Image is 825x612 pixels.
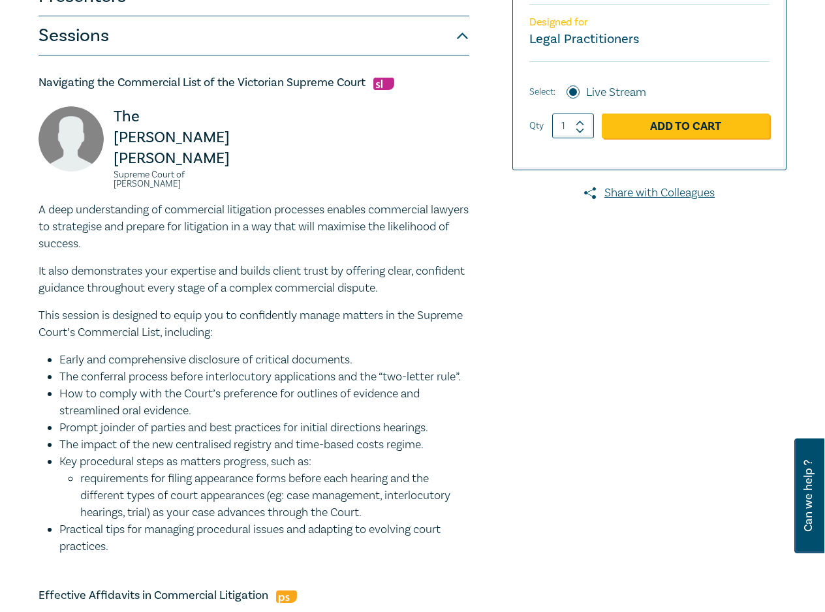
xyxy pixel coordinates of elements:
[59,386,469,420] li: How to comply with the Court’s preference for outlines of evidence and streamlined oral evidence.
[39,307,469,341] p: This session is designed to equip you to confidently manage matters in the Supreme Court’s Commer...
[80,470,469,521] li: requirements for filing appearance forms before each hearing and the different types of court app...
[59,369,469,386] li: The conferral process before interlocutory applications and the “two-letter rule”.
[114,170,246,189] small: Supreme Court of [PERSON_NAME]
[59,436,469,453] li: The impact of the new centralised registry and time-based costs regime.
[552,114,594,138] input: 1
[529,119,544,133] label: Qty
[39,106,104,172] img: The Hon. Justice M Osborne
[39,75,469,91] h5: Navigating the Commercial List of the Victorian Supreme Court
[586,84,646,101] label: Live Stream
[529,31,639,48] small: Legal Practitioners
[59,352,469,369] li: Early and comprehensive disclosure of critical documents.
[512,185,786,202] a: Share with Colleagues
[276,590,297,603] img: Professional Skills
[114,106,246,169] p: The [PERSON_NAME] [PERSON_NAME]
[602,114,770,138] a: Add to Cart
[802,446,815,545] span: Can we help ?
[529,16,770,29] p: Designed for
[59,420,469,436] li: Prompt joinder of parties and best practices for initial directions hearings.
[39,16,469,55] button: Sessions
[39,588,469,604] h5: Effective Affidavits in Commercial Litigation
[59,521,469,555] li: Practical tips for managing procedural issues and adapting to evolving court practices.
[59,453,469,521] li: Key procedural steps as matters progress, such as:
[39,202,469,252] p: A deep understanding of commercial litigation processes enables commercial lawyers to strategise ...
[39,263,469,297] p: It also demonstrates your expertise and builds client trust by offering clear, confident guidance...
[529,85,555,99] span: Select:
[373,78,394,90] img: Substantive Law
